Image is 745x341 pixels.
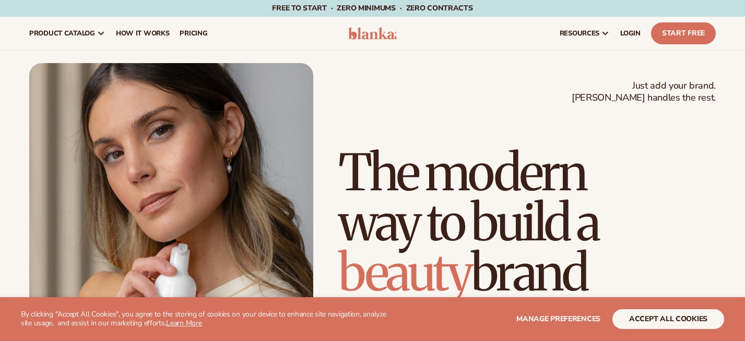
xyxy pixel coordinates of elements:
[516,309,600,329] button: Manage preferences
[348,27,397,40] img: logo
[24,17,111,50] a: product catalog
[612,309,724,329] button: accept all cookies
[651,22,716,44] a: Start Free
[272,3,472,13] span: Free to start · ZERO minimums · ZERO contracts
[180,29,207,38] span: pricing
[166,318,202,328] a: Learn More
[29,29,95,38] span: product catalog
[111,17,175,50] a: How It Works
[116,29,170,38] span: How It Works
[21,310,386,328] p: By clicking "Accept All Cookies", you agree to the storing of cookies on your device to enhance s...
[620,29,641,38] span: LOGIN
[560,29,599,38] span: resources
[338,241,471,304] span: beauty
[516,314,600,324] span: Manage preferences
[572,80,716,104] span: Just add your brand. [PERSON_NAME] handles the rest.
[615,17,646,50] a: LOGIN
[174,17,212,50] a: pricing
[338,148,716,298] h1: The modern way to build a brand
[554,17,615,50] a: resources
